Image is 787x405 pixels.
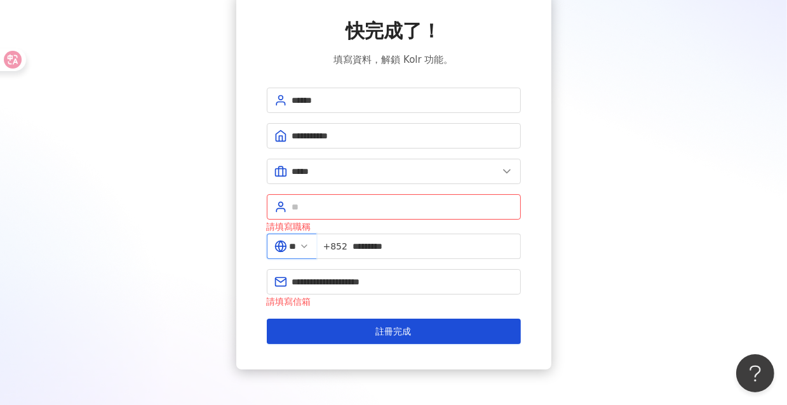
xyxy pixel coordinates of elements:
[376,326,412,336] span: 註冊完成
[267,220,521,234] div: 請填寫職稱
[267,295,521,309] div: 請填寫信箱
[736,354,774,392] iframe: Help Scout Beacon - Open
[323,239,347,253] span: +852
[267,319,521,344] button: 註冊完成
[346,18,441,44] span: 快完成了！
[333,52,453,67] span: 填寫資料，解鎖 Kolr 功能。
